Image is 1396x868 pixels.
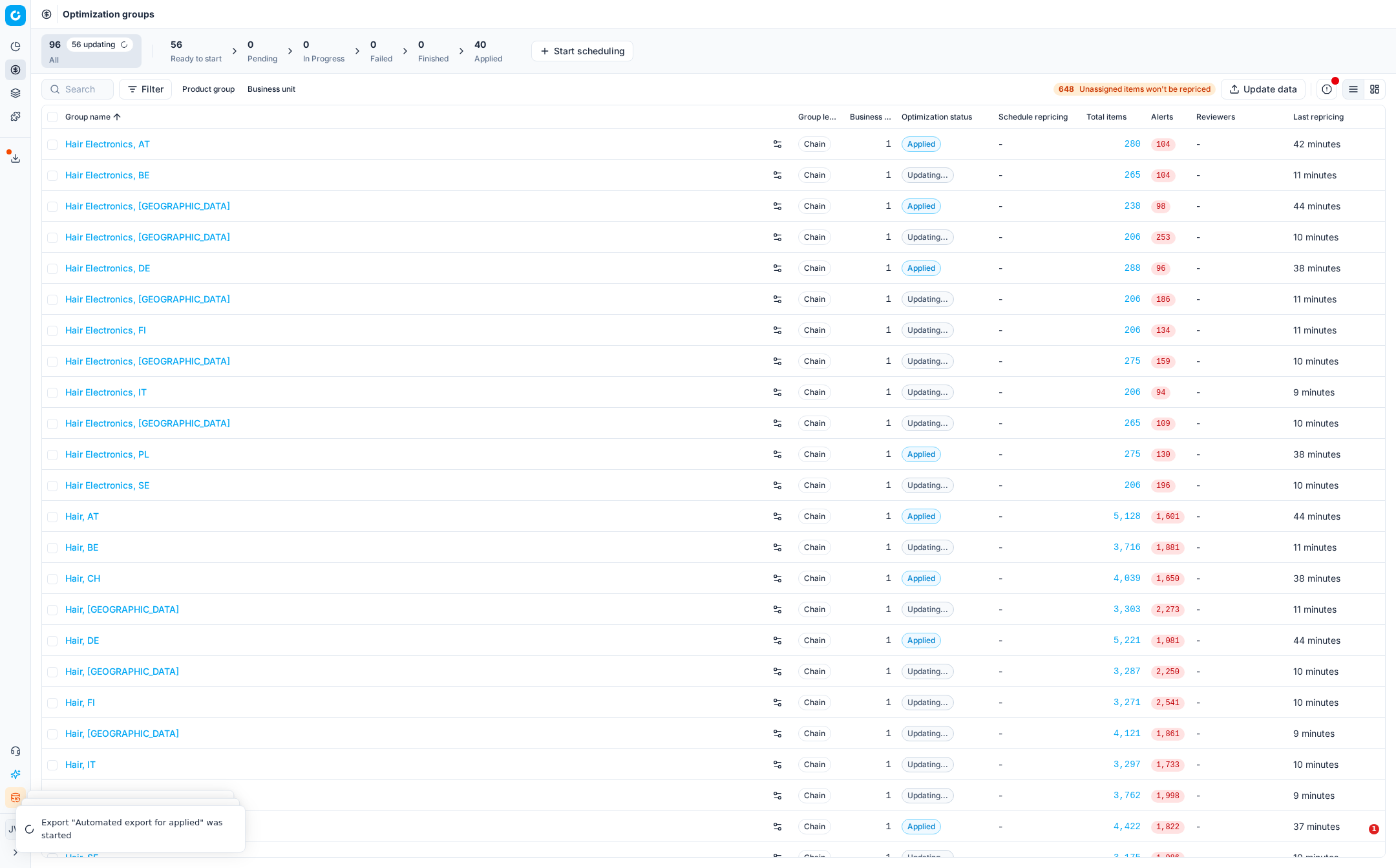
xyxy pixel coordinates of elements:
span: 1,650 [1151,573,1185,586]
span: 0 [303,38,309,51]
div: 206 [1086,386,1141,399]
span: Applied [902,571,941,586]
span: 1 [1369,824,1379,834]
a: Hair, DE [65,634,99,647]
td: - [993,470,1081,501]
span: Updating... [902,757,954,772]
td: - [1191,222,1288,253]
span: Chain [798,509,831,524]
span: Updating... [902,416,954,431]
a: Hair, BE [65,541,98,554]
td: - [993,284,1081,315]
td: - [1191,532,1288,563]
a: 5,221 [1086,634,1141,647]
a: 288 [1086,262,1141,275]
iframe: Intercom live chat [1342,824,1373,855]
span: Chain [798,571,831,586]
span: 1,081 [1151,635,1185,648]
div: 206 [1086,324,1141,337]
span: Chain [798,447,831,462]
span: Applied [902,633,941,648]
span: 10 minutes [1293,852,1338,863]
td: - [993,377,1081,408]
span: 38 minutes [1293,262,1340,273]
a: 238 [1086,200,1141,213]
a: 206 [1086,479,1141,492]
span: 10 minutes [1293,697,1338,708]
a: 4,039 [1086,572,1141,585]
span: 96 [1151,262,1170,275]
div: 1 [850,479,891,492]
span: Chain [798,291,831,307]
span: 94 [1151,386,1170,399]
span: 44 minutes [1293,200,1340,211]
td: - [1191,718,1288,749]
a: 3,271 [1086,696,1141,709]
span: 98 [1151,200,1170,213]
div: 1 [850,355,891,368]
strong: 648 [1059,84,1074,94]
a: 275 [1086,448,1141,461]
div: Failed [370,54,392,64]
td: - [1191,408,1288,439]
span: JW [6,820,25,839]
button: Sorted by Group name ascending [111,111,123,123]
td: - [993,129,1081,160]
span: Chain [798,167,831,183]
div: 1 [850,262,891,275]
div: 1 [850,820,891,833]
span: 186 [1151,293,1176,306]
span: Chain [798,726,831,741]
div: 1 [850,293,891,306]
span: Schedule repricing [999,112,1068,122]
span: Updating... [902,323,954,338]
span: Updating... [902,850,954,865]
div: 1 [850,510,891,523]
span: 11 minutes [1293,604,1337,615]
div: 3,287 [1086,665,1141,678]
a: 4,422 [1086,820,1141,833]
div: 206 [1086,293,1141,306]
span: Updating... [902,602,954,617]
div: 3,175 [1086,851,1141,864]
td: - [1191,594,1288,625]
span: Chain [798,850,831,865]
td: - [993,222,1081,253]
span: Updating... [902,229,954,245]
span: Updating... [902,385,954,400]
td: - [1191,563,1288,594]
a: 4,121 [1086,727,1141,740]
a: Hair, CH [65,572,100,585]
span: Reviewers [1196,112,1235,122]
span: 1,861 [1151,728,1185,741]
div: 1 [850,758,891,771]
div: 1 [850,200,891,213]
div: 1 [850,572,891,585]
div: 1 [850,634,891,647]
span: 96 [49,38,61,51]
span: 2,250 [1151,666,1185,679]
td: - [993,160,1081,191]
span: 159 [1151,355,1176,368]
span: 134 [1151,324,1176,337]
button: JW [5,819,26,840]
span: 44 minutes [1293,511,1340,522]
span: Chain [798,229,831,245]
span: 9 minutes [1293,728,1335,739]
div: 3,762 [1086,789,1141,802]
span: Optimization status [902,112,972,122]
span: Optimization groups [63,8,154,21]
td: - [993,253,1081,284]
a: 5,128 [1086,510,1141,523]
div: 1 [850,727,891,740]
div: 1 [850,417,891,430]
td: - [993,563,1081,594]
a: Hair Electronics, [GEOGRAPHIC_DATA] [65,200,230,213]
td: - [1191,811,1288,842]
div: 1 [850,138,891,151]
span: Chain [798,540,831,555]
a: 3,297 [1086,758,1141,771]
div: 1 [850,789,891,802]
